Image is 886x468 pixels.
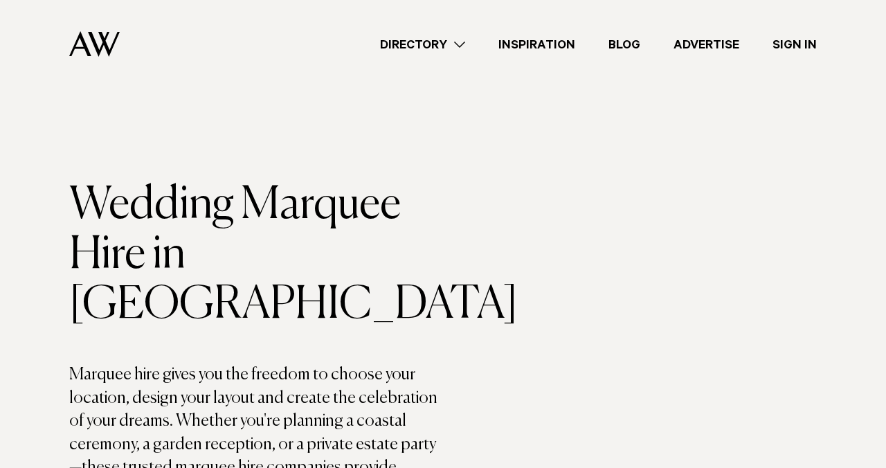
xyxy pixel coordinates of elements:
img: Auckland Weddings Logo [69,31,120,57]
a: Advertise [657,35,756,54]
a: Blog [592,35,657,54]
h1: Wedding Marquee Hire in [GEOGRAPHIC_DATA] [69,181,443,330]
a: Inspiration [482,35,592,54]
a: Directory [363,35,482,54]
a: Sign In [756,35,833,54]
